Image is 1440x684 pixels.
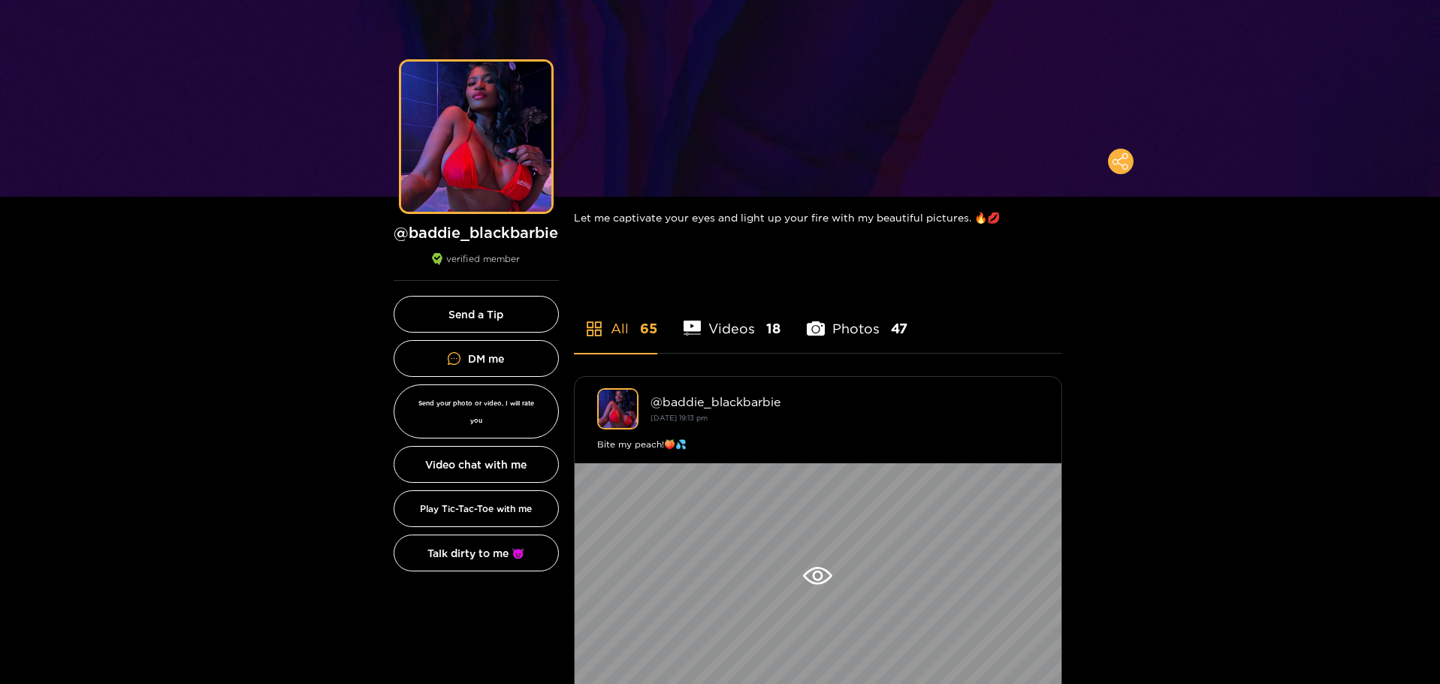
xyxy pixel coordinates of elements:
li: All [574,285,657,353]
li: Photos [807,285,907,353]
span: 65 [640,319,657,338]
button: Video chat with me [394,446,559,483]
button: Talk dirty to me 😈 [394,535,559,571]
button: Play Tic-Tac-Toe with me [394,490,559,527]
h1: @ baddie_blackbarbie [394,223,559,242]
small: [DATE] 19:13 pm [651,414,708,422]
div: @ baddie_blackbarbie [651,395,1039,408]
a: DM me [394,340,559,377]
div: Let me captivate your eyes and light up your fire with my beautiful pictures. 🔥💋 [574,197,1062,238]
img: baddie_blackbarbie [597,388,638,429]
span: appstore [585,320,603,338]
span: 18 [766,319,780,338]
div: verified member [394,253,559,281]
button: Send a Tip [394,296,559,333]
button: Send your photo or video, I will rate you [394,384,559,438]
span: 47 [891,319,907,338]
div: Bite my peach!🍑💦 [597,437,1039,452]
li: Videos [684,285,781,353]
